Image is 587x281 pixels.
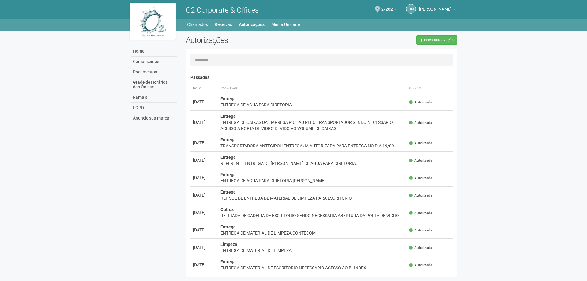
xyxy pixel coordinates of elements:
[193,119,216,125] div: [DATE]
[220,137,236,142] strong: Entrega
[220,172,236,177] strong: Entrega
[409,120,432,125] span: Autorizada
[220,247,405,253] div: ENTREGA DE MATERIAL DE LIMPEZA
[220,114,236,119] strong: Entrega
[186,35,317,45] h2: Autorizações
[193,140,216,146] div: [DATE]
[409,228,432,233] span: Autorizada
[131,77,177,92] a: Grade de Horários dos Ônibus
[409,245,432,250] span: Autorizada
[131,92,177,103] a: Ramais
[220,143,405,149] div: TRANSPORTADORA ANTECIPOU ENTREGA JA AUTORIZADA PARA ENTREGA NO DIA 19/09
[220,102,405,108] div: ENTREGA DE AGUA PARA DIRETORIA
[193,227,216,233] div: [DATE]
[381,8,397,13] a: 2/202
[220,224,236,229] strong: Entrega
[220,160,405,166] div: REFERENTE ENTREGA DE [PERSON_NAME] DE AGUA PARA DIRETORIA.
[131,113,177,123] a: Anuncie sua marca
[131,57,177,67] a: Comunicados
[409,158,432,163] span: Autorizada
[220,195,405,201] div: REF SOL DE ENTREGA DE MATERIAL DE LIMPEZA PARA ESCRITORIO
[131,103,177,113] a: LGPD
[220,207,234,212] strong: Outros
[409,193,432,198] span: Autorizada
[409,176,432,181] span: Autorizada
[220,230,405,236] div: ENTREGA DE MATERIAL DE LIMPEZA CONTECOM
[220,242,237,247] strong: Limpeza
[193,192,216,198] div: [DATE]
[131,46,177,57] a: Home
[416,35,457,45] a: Nova autorização
[220,213,405,219] div: RETIRADA DE CADEIRA DE ESCRITORIO SENDO NECESSARIA ABERTURA DA PORTA DE VIDRO
[193,175,216,181] div: [DATE]
[409,100,432,105] span: Autorizada
[193,157,216,163] div: [DATE]
[190,83,218,93] th: Data
[220,259,236,264] strong: Entrega
[220,96,236,101] strong: Entrega
[220,265,405,271] div: ENTREGA DE MATERIAL DE ESCRITORIO NECESSARIO ACESSO AO BLINDEX
[190,75,453,80] h4: Passadas
[271,20,300,29] a: Minha Unidade
[419,1,452,12] span: DIEGO MEDEIROS
[220,119,405,131] div: ENTREGA DE CAIXAS DA EMPRESA PICHAU PELO TRANSPORTADOR SENDO NECESSARIO ACESSO A PORTA DE VIDRO D...
[239,20,265,29] a: Autorizações
[220,190,236,194] strong: Entrega
[407,83,453,93] th: Status
[186,6,259,14] span: O2 Corporate & Offices
[424,38,454,42] span: Nova autorização
[220,178,405,184] div: ENTREGA DE AGUA PARA DIRETORIA [PERSON_NAME]
[381,1,393,12] span: 2/202
[193,244,216,250] div: [DATE]
[406,4,416,14] a: DM
[193,99,216,105] div: [DATE]
[220,155,236,160] strong: Entrega
[409,141,432,146] span: Autorizada
[218,83,407,93] th: Descrição
[409,210,432,216] span: Autorizada
[187,20,208,29] a: Chamados
[419,8,456,13] a: [PERSON_NAME]
[193,209,216,216] div: [DATE]
[193,262,216,268] div: [DATE]
[409,263,432,268] span: Autorizada
[215,20,232,29] a: Reservas
[131,67,177,77] a: Documentos
[130,3,176,40] img: logo.jpg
